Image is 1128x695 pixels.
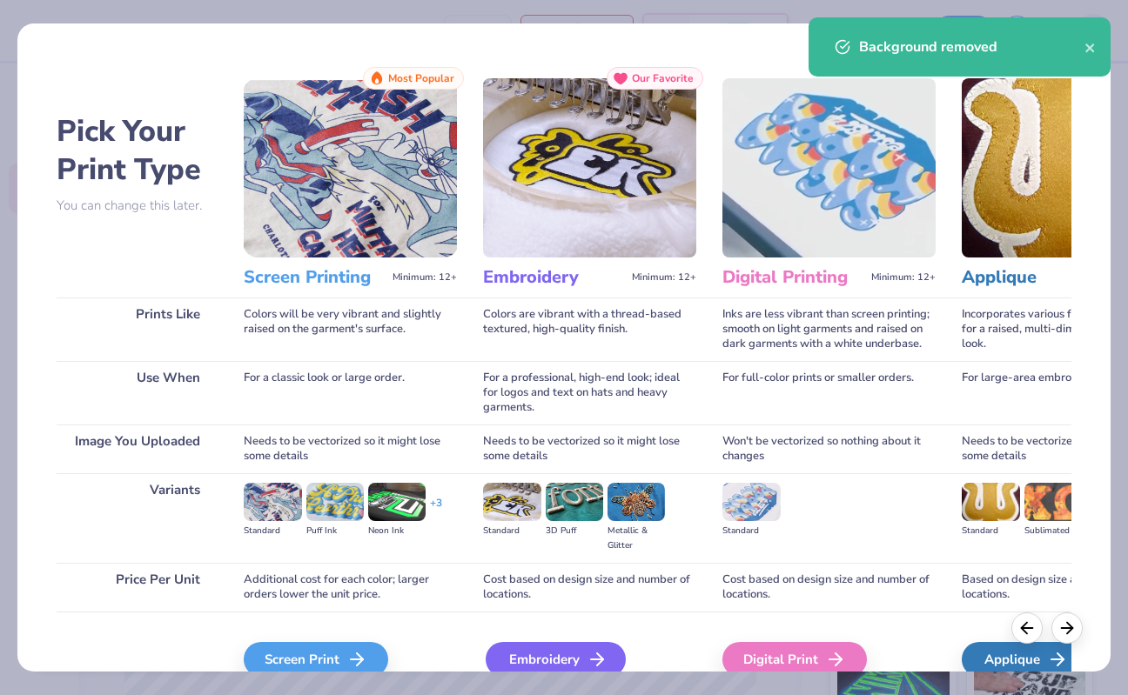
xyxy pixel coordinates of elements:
div: Use When [57,361,218,424]
div: Digital Print [722,642,867,677]
div: Screen Print [244,642,388,677]
img: Metallic & Glitter [608,483,665,521]
div: Background removed [859,37,1084,57]
img: Sublimated [1024,483,1082,521]
div: Image You Uploaded [57,424,218,473]
h2: Pick Your Print Type [57,112,218,189]
span: Most Popular [388,72,454,84]
div: Needs to be vectorized so it might lose some details [483,424,696,473]
div: Standard [962,524,1019,538]
div: Variants [57,473,218,563]
div: Metallic & Glitter [608,524,665,553]
div: Cost based on design size and number of locations. [722,563,936,611]
div: For full-color prints or smaller orders. [722,361,936,424]
button: close [1084,37,1097,57]
img: Puff Ink [306,483,364,521]
h3: Embroidery [483,266,625,289]
img: 3D Puff [546,483,603,521]
div: Neon Ink [368,524,426,538]
h3: Digital Printing [722,266,864,289]
div: Embroidery [486,642,626,677]
div: For a professional, high-end look; ideal for logos and text on hats and heavy garments. [483,361,696,424]
div: 3D Puff [546,524,603,538]
div: Standard [483,524,540,538]
img: Screen Printing [244,78,457,257]
div: Standard [722,524,780,538]
div: For a classic look or large order. [244,361,457,424]
span: Minimum: 12+ [871,271,936,284]
img: Standard [483,483,540,521]
div: Needs to be vectorized so it might lose some details [244,424,457,473]
div: + 3 [430,496,442,525]
div: Cost based on design size and number of locations. [483,563,696,611]
h3: Applique [962,266,1104,289]
span: Our Favorite [632,72,694,84]
div: Applique [962,642,1090,677]
div: Prints Like [57,297,218,361]
div: Puff Ink [306,524,364,538]
div: Additional cost for each color; larger orders lower the unit price. [244,563,457,611]
h3: Screen Printing [244,266,386,289]
div: Standard [244,524,301,538]
img: Standard [962,483,1019,521]
div: Colors will be very vibrant and slightly raised on the garment's surface. [244,297,457,361]
span: Minimum: 12+ [632,271,696,284]
div: Colors are vibrant with a thread-based textured, high-quality finish. [483,297,696,361]
div: Won't be vectorized so nothing about it changes [722,424,936,473]
img: Neon Ink [368,483,426,521]
p: You can change this later. [57,198,218,213]
img: Standard [722,483,780,521]
img: Standard [244,483,301,521]
div: Inks are less vibrant than screen printing; smooth on light garments and raised on dark garments ... [722,297,936,361]
div: Price Per Unit [57,563,218,611]
div: Sublimated [1024,524,1082,538]
img: Digital Printing [722,78,936,257]
img: Embroidery [483,78,696,257]
span: Minimum: 12+ [393,271,457,284]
